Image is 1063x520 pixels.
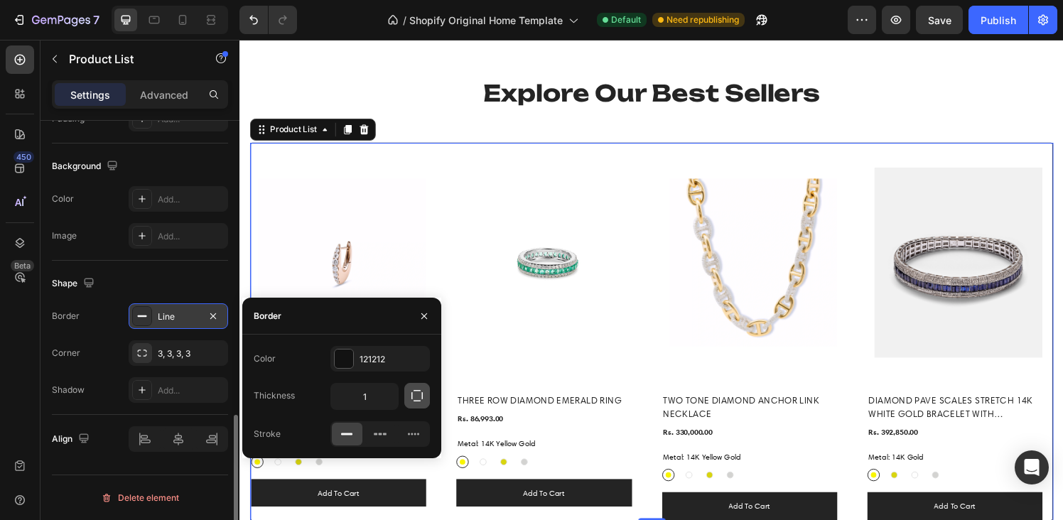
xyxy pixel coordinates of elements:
[293,463,336,475] div: Add to cart
[224,411,307,426] legend: Metal: 14K Yellow Gold
[52,384,85,396] div: Shadow
[158,310,199,323] div: Line
[140,87,188,102] p: Advanced
[69,50,190,67] p: Product List
[18,114,193,347] a: MINI PAVE EARRINGS
[718,477,762,489] div: Add to cart
[1015,450,1049,484] div: Open Intercom Messenger
[437,425,520,440] legend: Metal: 14K Yellow Gold
[11,365,193,382] a: MINI PAVE EARRINGS
[409,13,563,28] span: Shopify Original Home Template
[649,365,831,396] a: DIAMOND PAVE SCALES STRETCH 14K WHITE GOLD BRACELET WITH SAPPHIRES AND DIAMONDS
[331,384,398,409] input: Auto
[239,6,297,34] div: Undo/Redo
[403,13,406,28] span: /
[254,428,281,440] div: Stroke
[52,487,228,509] button: Delete element
[11,455,193,484] button: Add to cart
[611,13,641,26] span: Default
[52,310,80,323] div: Border
[14,151,34,163] div: 450
[52,274,97,293] div: Shape
[52,193,74,205] div: Color
[231,114,405,347] a: THREE ROW DIAMOND EMERALD RING
[444,114,618,347] a: TWO TONE DIAMOND ANCHOR LINK NECKLACE
[93,11,99,28] p: 7
[254,389,295,402] div: Thickness
[437,365,618,396] a: TWO TONE DIAMOND ANCHOR LINK NECKLACE
[101,489,179,507] div: Delete element
[649,468,831,497] button: Add to cart
[649,399,703,413] div: Rs. 392,850.00
[52,347,80,359] div: Corner
[968,6,1028,34] button: Publish
[239,40,1063,520] iframe: Design area
[52,430,92,449] div: Align
[28,87,82,99] div: Product List
[506,477,549,489] div: Add to cart
[52,157,121,176] div: Background
[158,230,225,243] div: Add...
[158,193,225,206] div: Add...
[928,14,951,26] span: Save
[667,13,739,26] span: Need republishing
[11,411,95,426] legend: Metal: 14K Yellow Gold
[254,310,281,323] div: Border
[981,13,1016,28] div: Publish
[80,463,124,475] div: Add to cart
[224,455,405,484] button: Add to cart
[52,229,77,242] div: Image
[158,384,225,397] div: Add...
[657,114,831,347] a: DIAMOND PAVE SCALES STRETCH 14K WHITE GOLD BRACELET WITH SAPPHIRES AND DIAMONDS
[254,352,276,365] div: Color
[437,468,618,497] button: Add to cart
[11,385,61,400] div: Rs. 71,250.00
[12,40,841,71] p: Explore Our Best Sellers
[649,425,709,440] legend: Metal: 14K Gold
[158,347,225,360] div: 3, 3, 3, 3
[224,365,405,382] a: THREE ROW DIAMOND EMERALD RING
[6,6,106,34] button: 7
[437,399,491,413] div: Rs. 330,000.00
[916,6,963,34] button: Save
[224,385,274,400] div: Rs. 86,993.00
[70,87,110,102] p: Settings
[360,353,426,366] div: 121212
[11,260,34,271] div: Beta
